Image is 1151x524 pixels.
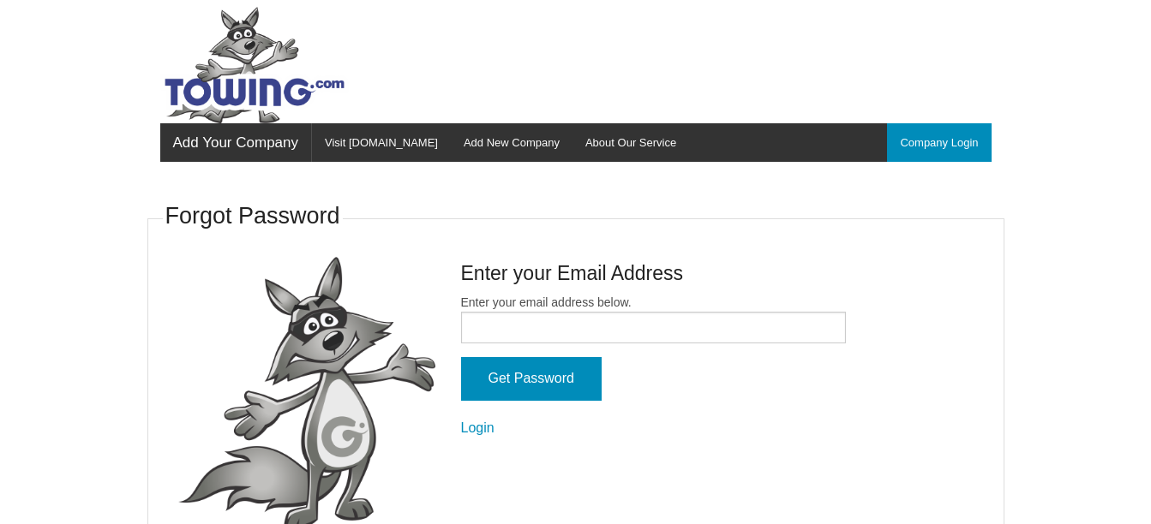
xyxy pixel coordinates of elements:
input: Get Password [461,357,602,401]
a: Login [461,420,495,435]
h3: Forgot Password [165,200,340,233]
h4: Enter your Email Address [461,259,846,287]
a: About Our Service [573,123,689,162]
a: Visit [DOMAIN_NAME] [312,123,451,162]
a: Add Your Company [160,123,312,162]
label: Enter your email address below. [461,294,846,343]
input: Enter your email address below. [461,312,846,343]
a: Add New Company [451,123,573,162]
a: Company Login [887,123,991,162]
img: Towing.com Logo [160,7,349,123]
